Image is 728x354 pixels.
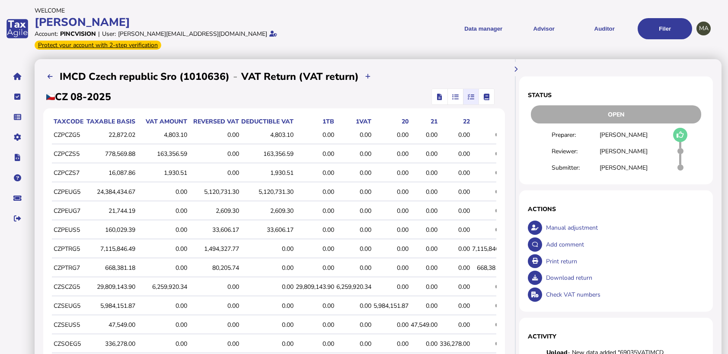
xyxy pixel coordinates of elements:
button: Open printable view of return. [528,254,542,269]
div: 20 [374,117,409,126]
div: From Oct 1, 2025, 2-step verification will be required to login. Set it up now... [35,41,161,50]
div: 0.00 [440,207,470,215]
div: 668,381.18 [472,264,507,272]
div: 0.00 [440,131,470,139]
div: 0.00 [411,207,437,215]
div: 0.00 [296,321,334,329]
div: 0.00 [472,150,507,158]
div: 778,569.88 [86,150,135,158]
div: 160,029.39 [86,226,135,234]
div: 0.00 [189,302,239,310]
div: 0.00 [336,302,371,310]
div: 0.00 [336,264,371,272]
div: [PERSON_NAME] [600,131,648,139]
button: Make an adjustment to this return. [528,221,542,235]
h1: Activity [528,332,704,341]
div: 0.00 [296,264,334,272]
div: 0.00 [189,321,239,329]
div: 0.00 [411,340,437,348]
div: Download return [544,269,704,286]
div: 0.00 [440,188,470,196]
div: 0.00 [241,340,294,348]
button: Download return [528,271,542,285]
div: 33,606.17 [241,226,294,234]
div: 0.00 [296,226,334,234]
img: cz.png [46,94,55,100]
div: 0.00 [440,169,470,177]
div: Print return [544,253,704,270]
div: 22 [440,117,470,126]
div: 0.00 [336,321,371,329]
div: 0.00 [336,245,371,253]
button: Sign out [8,209,26,228]
th: taxCode [52,117,84,126]
div: 0.00 [336,150,371,158]
div: 29,809,143.90 [86,283,135,291]
td: CZSEUS5 [52,316,84,334]
div: 0.00 [296,340,334,348]
div: Open [531,105,701,123]
td: CZSEUG5 [52,297,84,315]
div: 0.00 [411,302,437,310]
menu: navigate products [366,18,693,39]
div: 29,809,143.90 [296,283,334,291]
div: 0.00 [440,245,470,253]
div: 7,115,846.49 [86,245,135,253]
div: 0.00 [137,226,187,234]
button: Filer [638,18,692,39]
div: 0.00 [241,321,294,329]
div: 0.00 [472,188,507,196]
div: 0.00 [241,283,294,291]
div: Pincvision [60,30,96,38]
div: [PERSON_NAME] [35,15,361,30]
div: 0.00 [296,169,334,177]
td: CZPTRG5 [52,240,84,258]
button: Mark as draft [673,128,687,142]
h1: Actions [528,205,704,213]
div: [PERSON_NAME] [600,164,648,172]
div: 1TB [296,117,334,126]
div: 0.00 [374,150,409,158]
div: Return status - Actions are restricted to nominated users [528,105,704,123]
div: 1VAT [336,117,371,126]
div: 2,609.30 [241,207,294,215]
div: 668,381.18 [86,264,135,272]
div: 336,278.00 [440,340,470,348]
button: Shows a dropdown of VAT Advisor options [517,18,571,39]
div: 0.00 [296,188,334,196]
i: Data manager [14,117,21,117]
button: Make a comment in the activity log. [528,237,542,252]
div: 16,087.86 [86,169,135,177]
button: Hide [509,62,523,76]
div: 0.00 [411,226,437,234]
div: Manual adjustment [544,219,704,236]
div: 0.00 [189,283,239,291]
div: 1,930.51 [137,169,187,177]
div: 0.00 [411,131,437,139]
div: 1,494,327.77 [189,245,239,253]
div: 0.00 [296,302,334,310]
div: 80,205.74 [189,264,239,272]
div: 0.00 [137,340,187,348]
div: 0.00 [336,169,371,177]
div: 21 [411,117,437,126]
div: User: [102,30,116,38]
div: 0.00 [440,302,470,310]
td: CZPEUG5 [52,183,84,201]
div: 0.00 [336,340,371,348]
div: 0.00 [472,321,507,329]
div: 4,803.10 [241,131,294,139]
div: 0.00 [137,188,187,196]
div: 0.00 [472,207,507,215]
div: 163,356.59 [241,150,294,158]
h2: CZ 08-2025 [46,90,111,104]
div: Profile settings [696,22,711,36]
div: 0.00 [374,283,409,291]
td: CZPEUG7 [52,202,84,220]
div: 0.00 [336,188,371,196]
div: 0.00 [374,226,409,234]
div: 47,549.00 [411,321,437,329]
div: 0.00 [440,321,470,329]
div: 22,872.02 [86,131,135,139]
div: Check VAT numbers [544,286,704,303]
